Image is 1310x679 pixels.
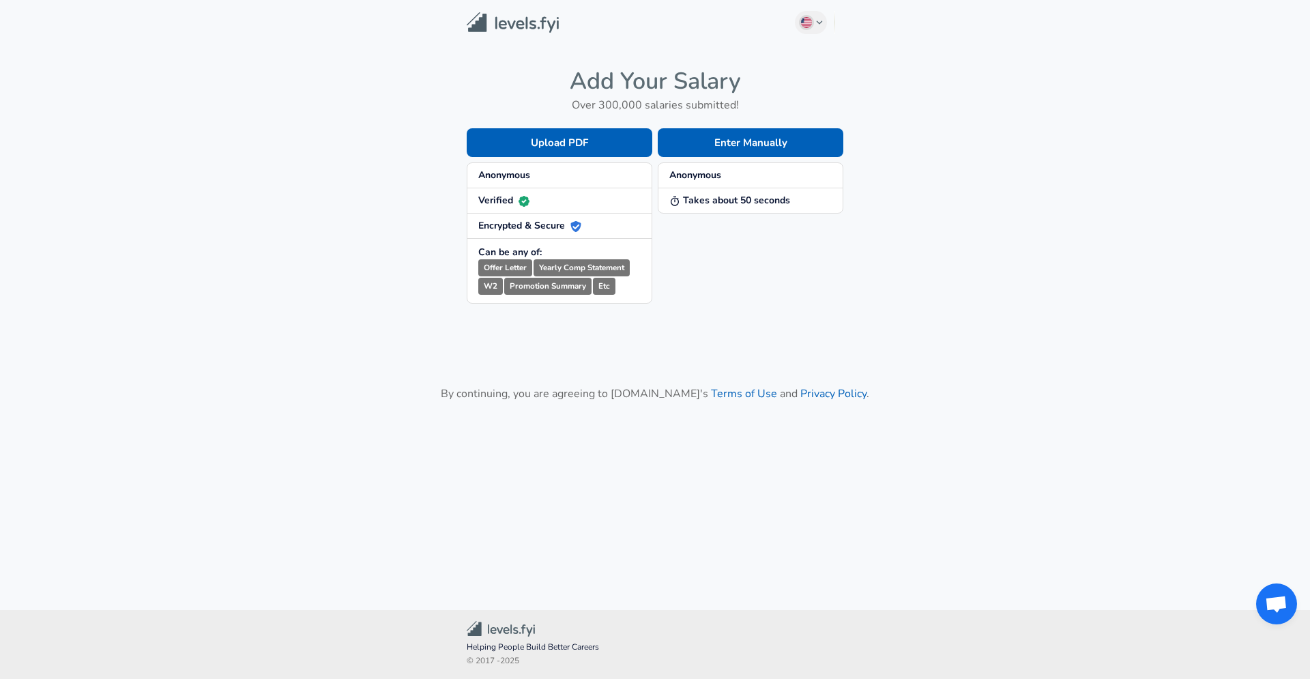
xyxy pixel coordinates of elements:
button: Enter Manually [658,128,843,157]
h4: Add Your Salary [467,67,843,96]
strong: Anonymous [669,169,721,182]
div: Open chat [1256,583,1297,624]
small: Promotion Summary [504,278,592,295]
small: Yearly Comp Statement [534,259,630,276]
strong: Can be any of: [478,246,542,259]
small: Etc [593,278,615,295]
h6: Over 300,000 salaries submitted! [467,96,843,115]
small: Offer Letter [478,259,532,276]
img: Levels.fyi Community [467,621,535,637]
button: Upload PDF [467,128,652,157]
strong: Verified [478,194,529,207]
strong: Anonymous [478,169,530,182]
img: English (US) [801,17,812,28]
span: Helping People Build Better Careers [467,641,843,654]
strong: Takes about 50 seconds [669,194,790,207]
strong: Encrypted & Secure [478,219,581,232]
small: W2 [478,278,503,295]
button: English (US) [795,11,828,34]
img: Levels.fyi [467,12,559,33]
a: Terms of Use [711,386,777,401]
span: © 2017 - 2025 [467,654,843,668]
a: Privacy Policy [800,386,867,401]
